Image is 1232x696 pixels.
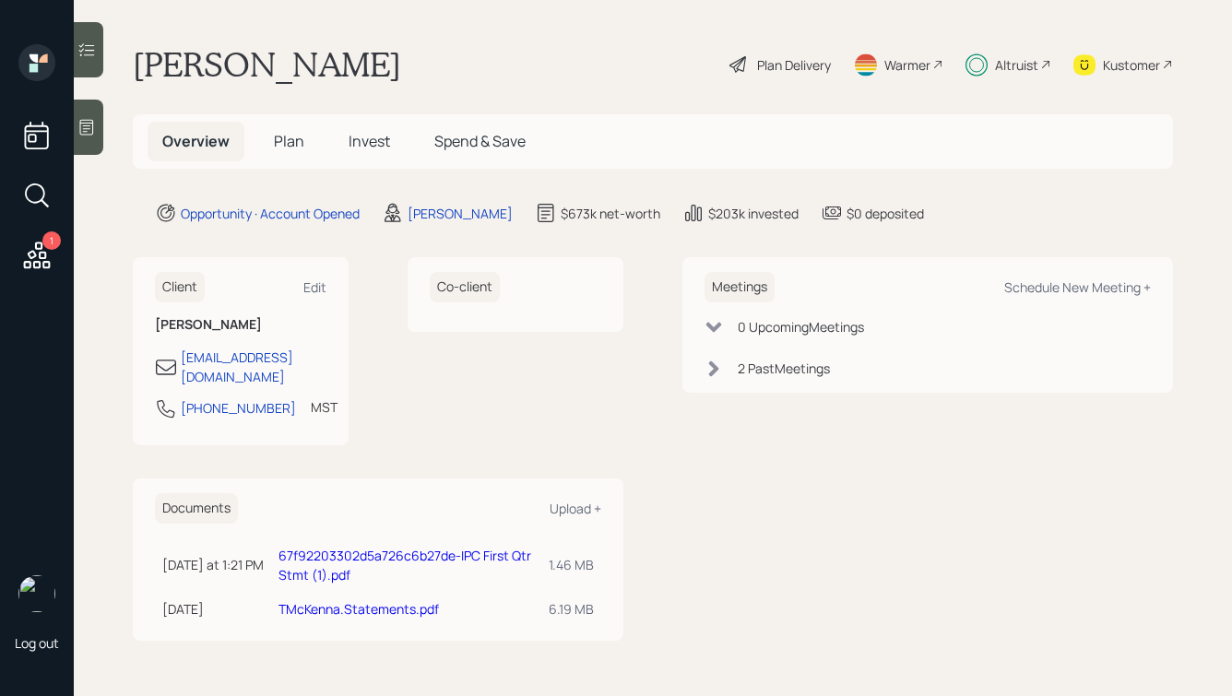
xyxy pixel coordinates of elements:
[408,204,513,223] div: [PERSON_NAME]
[303,278,326,296] div: Edit
[738,359,830,378] div: 2 Past Meeting s
[42,231,61,250] div: 1
[15,634,59,652] div: Log out
[434,131,526,151] span: Spend & Save
[274,131,304,151] span: Plan
[162,131,230,151] span: Overview
[155,317,326,333] h6: [PERSON_NAME]
[181,398,296,418] div: [PHONE_NUMBER]
[155,272,205,302] h6: Client
[133,44,401,85] h1: [PERSON_NAME]
[278,547,531,584] a: 67f92203302d5a726c6b27de-IPC First Qtr Stmt (1).pdf
[18,575,55,612] img: hunter_neumayer.jpg
[430,272,500,302] h6: Co-client
[550,500,601,517] div: Upload +
[278,600,439,618] a: TMcKenna.Statements.pdf
[884,55,930,75] div: Warmer
[349,131,390,151] span: Invest
[549,555,594,574] div: 1.46 MB
[162,555,264,574] div: [DATE] at 1:21 PM
[181,204,360,223] div: Opportunity · Account Opened
[1103,55,1160,75] div: Kustomer
[155,493,238,524] h6: Documents
[549,599,594,619] div: 6.19 MB
[708,204,799,223] div: $203k invested
[847,204,924,223] div: $0 deposited
[1004,278,1151,296] div: Schedule New Meeting +
[181,348,326,386] div: [EMAIL_ADDRESS][DOMAIN_NAME]
[738,317,864,336] div: 0 Upcoming Meeting s
[561,204,660,223] div: $673k net-worth
[757,55,831,75] div: Plan Delivery
[311,397,338,417] div: MST
[705,272,775,302] h6: Meetings
[995,55,1038,75] div: Altruist
[162,599,264,619] div: [DATE]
